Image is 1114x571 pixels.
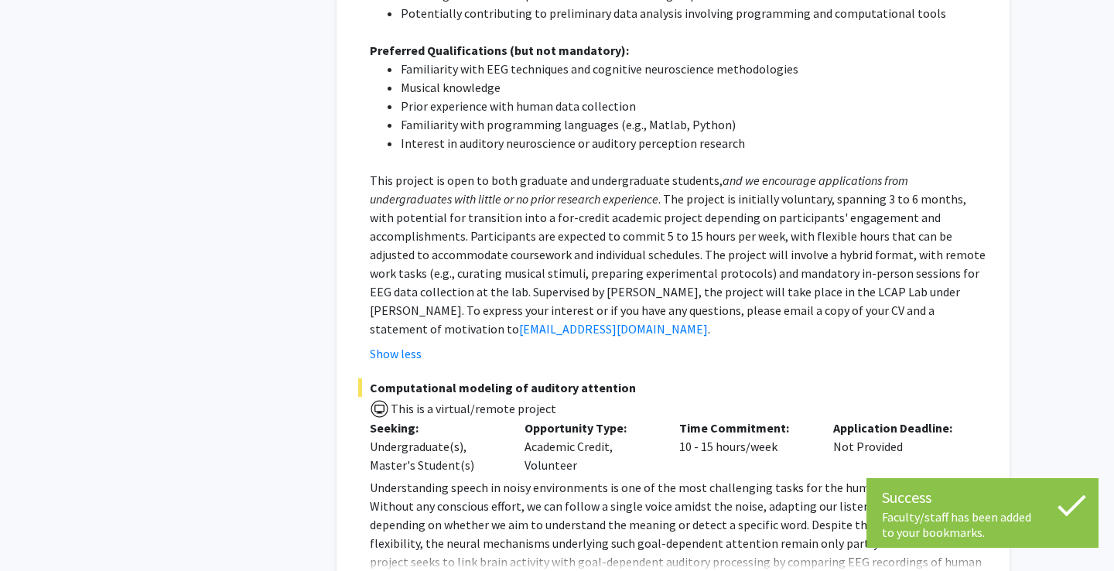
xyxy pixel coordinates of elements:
strong: Preferred Qualifications (but not mandatory): [370,43,629,58]
li: Interest in auditory neuroscience or auditory perception research [401,134,988,152]
a: [EMAIL_ADDRESS][DOMAIN_NAME] [519,321,708,337]
iframe: Chat [12,501,66,559]
span: Computational modeling of auditory attention [358,378,988,397]
p: Seeking: [370,419,501,437]
div: Success [882,486,1083,509]
div: Undergraduate(s), Master's Student(s) [370,437,501,474]
div: Academic Credit, Volunteer [513,419,668,474]
p: Application Deadline: [833,419,965,437]
button: Show less [370,344,422,363]
li: Potentially contributing to preliminary data analysis involving programming and computational tools [401,4,988,22]
li: Prior experience with human data collection [401,97,988,115]
p: This project is open to both graduate and undergraduate students, . The project is initially volu... [370,171,988,338]
p: Opportunity Type: [525,419,656,437]
span: This is a virtual/remote project [389,401,556,416]
p: Time Commitment: [679,419,811,437]
li: Musical knowledge [401,78,988,97]
li: Familiarity with programming languages (e.g., Matlab, Python) [401,115,988,134]
div: Faculty/staff has been added to your bookmarks. [882,509,1083,540]
div: 10 - 15 hours/week [668,419,822,474]
em: and we encourage applications from undergraduates with little or no prior research experience [370,173,908,207]
li: Familiarity with EEG techniques and cognitive neuroscience methodologies [401,60,988,78]
div: Not Provided [822,419,976,474]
